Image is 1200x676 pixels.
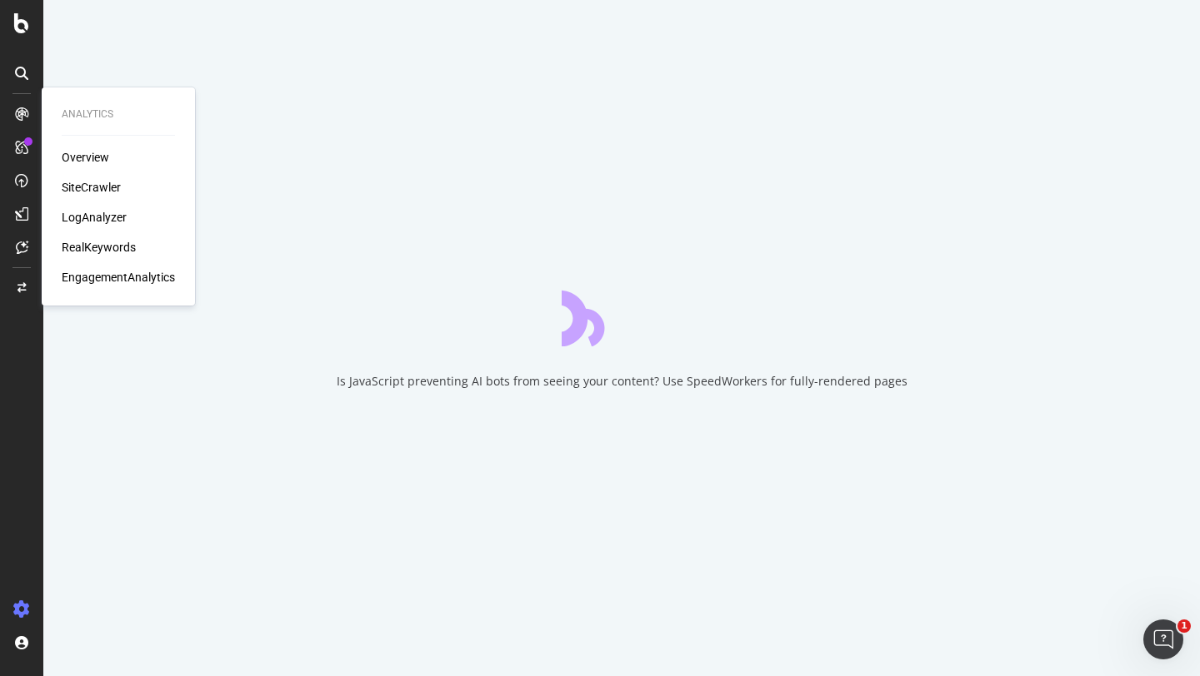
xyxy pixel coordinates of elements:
a: EngagementAnalytics [62,269,175,286]
a: Overview [62,149,109,166]
span: 1 [1177,619,1191,633]
div: animation [562,286,682,346]
a: RealKeywords [62,239,136,256]
a: LogAnalyzer [62,209,127,226]
div: Is JavaScript preventing AI bots from seeing your content? Use SpeedWorkers for fully-rendered pages [337,373,907,390]
div: Analytics [62,107,175,122]
iframe: Intercom live chat [1143,619,1183,659]
a: SiteCrawler [62,179,121,196]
